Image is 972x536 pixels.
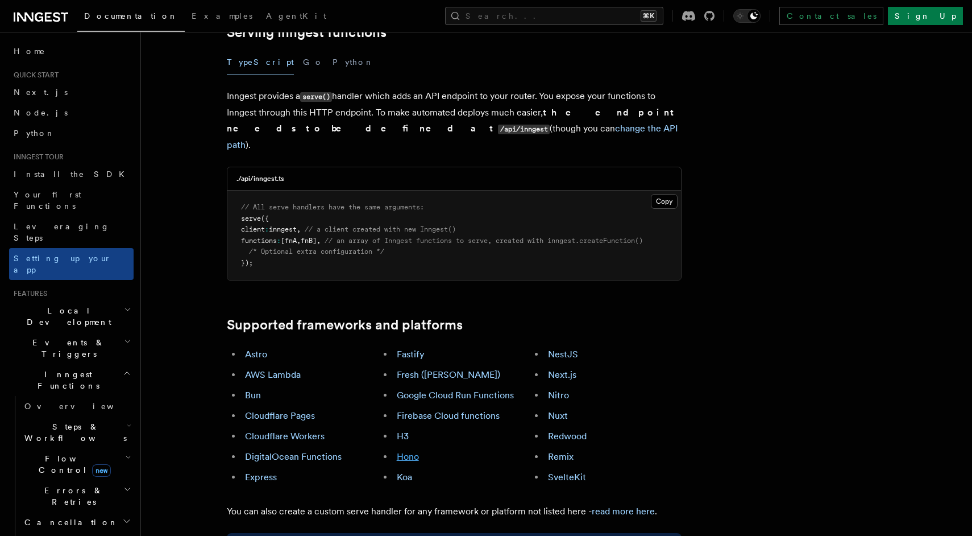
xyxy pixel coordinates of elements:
[261,215,269,222] span: ({
[888,7,963,25] a: Sign Up
[9,369,123,391] span: Inngest Functions
[651,194,678,209] button: Copy
[303,50,323,75] button: Go
[245,451,342,462] a: DigitalOcean Functions
[24,402,142,411] span: Overview
[241,215,261,222] span: serve
[548,431,587,442] a: Redwood
[300,92,332,102] code: serve()
[9,152,64,162] span: Inngest tour
[9,337,124,360] span: Events & Triggers
[9,184,134,216] a: Your first Functions
[325,237,643,245] span: // an array of Inngest functions to serve, created with inngest.createFunction()
[397,390,514,401] a: Google Cloud Run Functions
[305,225,456,233] span: // a client created with new Inngest()
[333,50,374,75] button: Python
[9,102,134,123] a: Node.js
[548,390,569,401] a: Nitro
[227,50,294,75] button: TypeScript
[397,431,409,442] a: H3
[548,349,578,360] a: NestJS
[259,3,333,31] a: AgentKit
[236,174,284,183] h3: ./api/inngest.ts
[20,485,123,508] span: Errors & Retries
[548,369,576,380] a: Next.js
[92,464,111,477] span: new
[14,190,81,211] span: Your first Functions
[245,390,261,401] a: Bun
[227,88,682,153] p: Inngest provides a handler which adds an API endpoint to your router. You expose your functions t...
[9,332,134,364] button: Events & Triggers
[241,225,265,233] span: client
[227,504,682,519] p: You can also create a custom serve handler for any framework or platform not listed here - .
[20,396,134,417] a: Overview
[20,512,134,533] button: Cancellation
[397,451,419,462] a: Hono
[592,506,655,517] a: read more here
[9,305,124,328] span: Local Development
[245,369,301,380] a: AWS Lambda
[241,237,277,245] span: functions
[9,300,134,332] button: Local Development
[249,248,384,255] span: /* Optional extra configuration */
[84,11,178,20] span: Documentation
[548,472,586,483] a: SvelteKit
[245,431,325,442] a: Cloudflare Workers
[245,472,277,483] a: Express
[77,3,185,32] a: Documentation
[14,88,68,97] span: Next.js
[9,123,134,143] a: Python
[317,237,321,245] span: ,
[245,349,267,360] a: Astro
[301,237,317,245] span: fnB]
[548,410,568,421] a: Nuxt
[20,417,134,448] button: Steps & Workflows
[445,7,663,25] button: Search...⌘K
[14,129,55,138] span: Python
[227,24,387,40] a: Serving Inngest functions
[9,164,134,184] a: Install the SDK
[185,3,259,31] a: Examples
[14,108,68,117] span: Node.js
[20,453,125,476] span: Flow Control
[241,203,424,211] span: // All serve handlers have the same arguments:
[192,11,252,20] span: Examples
[20,421,127,444] span: Steps & Workflows
[9,248,134,280] a: Setting up your app
[277,237,281,245] span: :
[9,82,134,102] a: Next.js
[397,349,425,360] a: Fastify
[245,410,315,421] a: Cloudflare Pages
[9,71,59,80] span: Quick start
[548,451,574,462] a: Remix
[9,41,134,61] a: Home
[20,480,134,512] button: Errors & Retries
[14,46,45,57] span: Home
[20,448,134,480] button: Flow Controlnew
[397,369,500,380] a: Fresh ([PERSON_NAME])
[281,237,297,245] span: [fnA
[397,410,500,421] a: Firebase Cloud functions
[14,254,111,274] span: Setting up your app
[9,364,134,396] button: Inngest Functions
[779,7,883,25] a: Contact sales
[20,517,118,528] span: Cancellation
[397,472,412,483] a: Koa
[14,222,110,242] span: Leveraging Steps
[641,10,657,22] kbd: ⌘K
[266,11,326,20] span: AgentKit
[297,237,301,245] span: ,
[269,225,297,233] span: inngest
[241,259,253,267] span: });
[9,216,134,248] a: Leveraging Steps
[733,9,761,23] button: Toggle dark mode
[9,289,47,298] span: Features
[14,170,131,179] span: Install the SDK
[227,317,463,333] a: Supported frameworks and platforms
[498,125,550,134] code: /api/inngest
[265,225,269,233] span: :
[297,225,301,233] span: ,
